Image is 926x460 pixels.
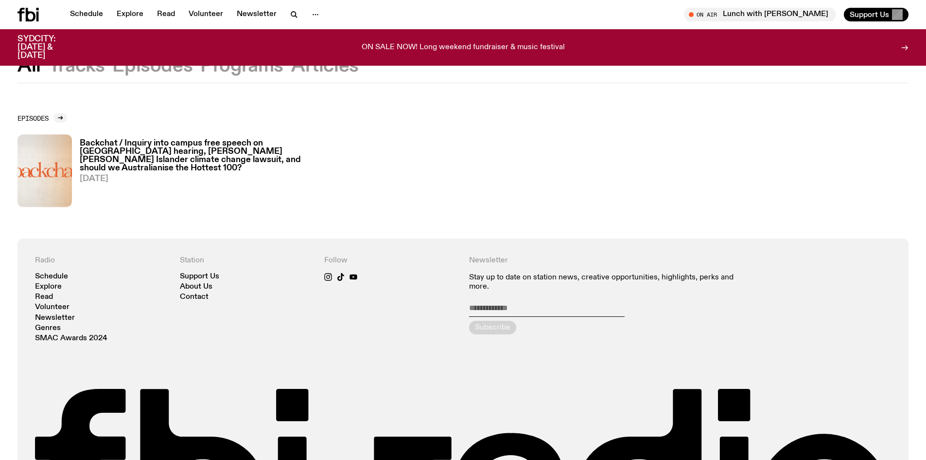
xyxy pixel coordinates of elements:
button: Subscribe [469,321,516,334]
a: Schedule [35,273,68,280]
a: SMAC Awards 2024 [35,335,107,342]
h4: Station [180,256,313,265]
h2: Episodes [17,114,49,122]
p: Stay up to date on station news, creative opportunities, highlights, perks and more. [469,273,747,292]
a: About Us [180,283,212,291]
button: All [17,57,41,75]
a: Read [151,8,181,21]
span: Support Us [850,10,889,19]
a: Newsletter [35,314,75,322]
a: Volunteer [183,8,229,21]
h4: Radio [35,256,168,265]
button: Articles [291,57,359,75]
button: On AirLunch with [PERSON_NAME] [684,8,836,21]
a: Backchat / Inquiry into campus free speech on [GEOGRAPHIC_DATA] hearing, [PERSON_NAME] [PERSON_NA... [72,139,307,207]
a: Explore [35,283,62,291]
p: ON SALE NOW! Long weekend fundraiser & music festival [362,43,565,52]
h4: Newsletter [469,256,747,265]
a: Schedule [64,8,109,21]
button: Support Us [844,8,909,21]
span: [DATE] [80,175,307,183]
h3: Backchat / Inquiry into campus free speech on [GEOGRAPHIC_DATA] hearing, [PERSON_NAME] [PERSON_NA... [80,139,307,172]
a: Explore [111,8,149,21]
a: Read [35,294,53,301]
a: Volunteer [35,304,70,311]
a: Contact [180,294,209,301]
button: Tracks [49,57,105,75]
a: Newsletter [231,8,282,21]
button: Episodes [112,57,192,75]
a: Genres [35,325,61,332]
h3: SYDCITY: [DATE] & [DATE] [17,35,80,60]
a: Episodes [17,113,67,123]
h4: Follow [324,256,457,265]
a: Support Us [180,273,219,280]
button: Programs [200,57,283,75]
